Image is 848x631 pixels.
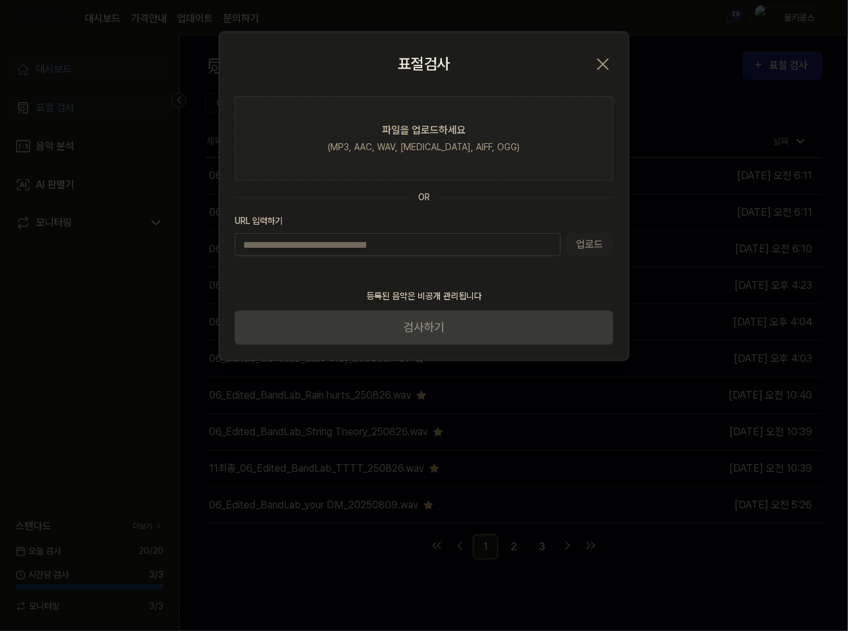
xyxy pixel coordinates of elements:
[382,123,466,138] div: 파일을 업로드하세요
[418,191,430,204] div: OR
[328,141,520,154] div: (MP3, AAC, WAV, [MEDICAL_DATA], AIFF, OGG)
[359,282,489,311] div: 등록된 음악은 비공개 관리됩니다
[235,214,613,228] label: URL 입력하기
[398,53,450,76] h2: 표절검사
